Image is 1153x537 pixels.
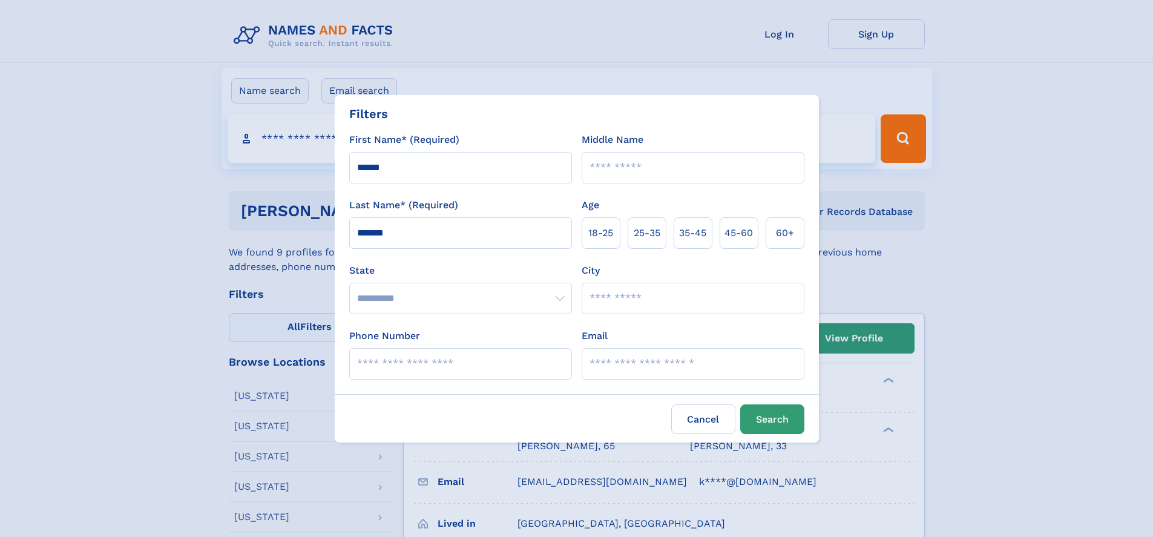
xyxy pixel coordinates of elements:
span: 18‑25 [588,226,613,240]
label: Last Name* (Required) [349,198,458,212]
label: State [349,263,572,278]
label: City [582,263,600,278]
label: Middle Name [582,133,643,147]
span: 45‑60 [724,226,753,240]
label: Age [582,198,599,212]
label: First Name* (Required) [349,133,459,147]
span: 25‑35 [634,226,660,240]
label: Phone Number [349,329,420,343]
label: Cancel [671,404,735,434]
span: 60+ [776,226,794,240]
label: Email [582,329,608,343]
button: Search [740,404,804,434]
span: 35‑45 [679,226,706,240]
div: Filters [349,105,388,123]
